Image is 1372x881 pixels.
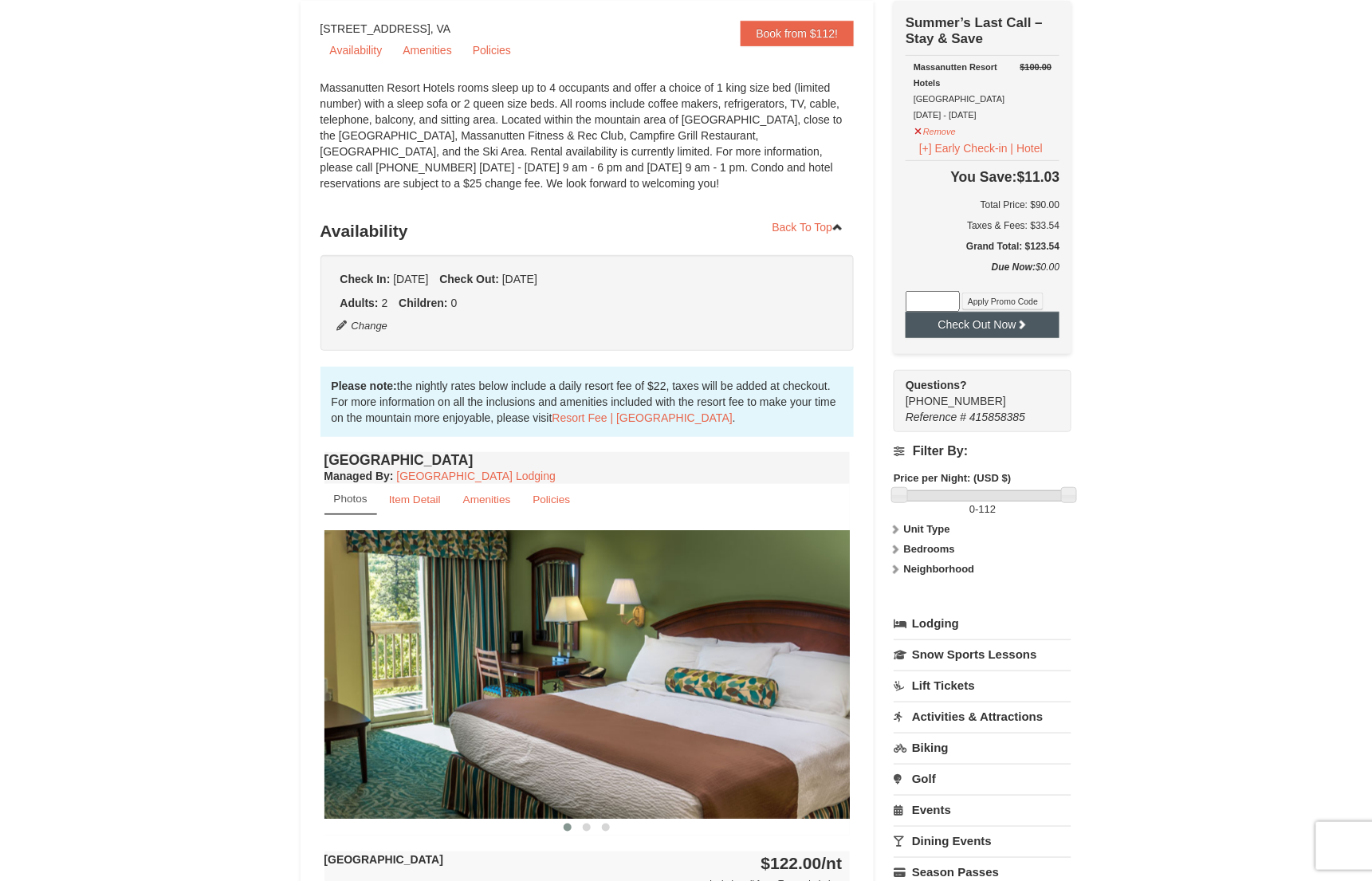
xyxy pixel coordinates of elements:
[894,764,1071,793] a: Golf
[552,411,733,424] a: Resort Fee | [GEOGRAPHIC_DATA]
[324,853,444,866] strong: [GEOGRAPHIC_DATA]
[962,293,1044,310] button: Apply Promo Code
[894,671,1071,700] a: Lift Tickets
[969,411,1025,423] span: 415858385
[906,312,1059,337] button: Check Out Now
[914,59,1052,123] div: [GEOGRAPHIC_DATA] [DATE] - [DATE]
[762,215,855,239] a: Back To Top
[340,297,379,309] strong: Adults:
[906,197,1059,213] h6: Total Price: $90.00
[992,262,1036,273] strong: Due Now:
[894,639,1071,669] a: Snow Sports Lessons
[906,259,1059,291] div: $0.00
[894,444,1071,458] h4: Filter By:
[393,38,461,62] a: Amenities
[761,854,843,872] strong: $122.00
[393,273,428,285] span: [DATE]
[324,530,851,818] img: 18876286-36-6bbdb14b.jpg
[324,470,390,482] span: Managed By
[894,733,1071,762] a: Biking
[969,503,975,515] span: 0
[382,297,388,309] span: 2
[822,854,843,872] span: /nt
[463,494,511,505] small: Amenities
[894,609,1071,638] a: Lodging
[463,38,521,62] a: Policies
[320,215,855,247] h3: Availability
[904,523,950,535] strong: Unit Type
[906,169,1059,185] h4: $11.03
[894,795,1071,824] a: Events
[324,452,851,468] h4: [GEOGRAPHIC_DATA]
[439,273,499,285] strong: Check Out:
[894,501,1071,517] label: -
[320,80,855,207] div: Massanutten Resort Hotels rooms sleep up to 4 occupants and offer a choice of 1 king size bed (li...
[906,218,1059,234] div: Taxes & Fees: $33.54
[904,563,975,575] strong: Neighborhood
[741,21,855,46] a: Book from $112!
[906,377,1043,407] span: [PHONE_NUMBER]
[914,140,1048,157] button: [+] Early Check-in | Hotel
[320,38,392,62] a: Availability
[914,62,997,88] strong: Massanutten Resort Hotels
[324,470,394,482] strong: :
[1020,62,1052,72] del: $100.00
[894,826,1071,855] a: Dining Events
[906,379,967,391] strong: Questions?
[451,297,458,309] span: 0
[914,120,957,140] button: Remove
[979,503,997,515] span: 112
[379,484,451,515] a: Item Detail
[502,273,537,285] span: [DATE]
[320,367,855,437] div: the nightly rates below include a daily resort fee of $22, taxes will be added at checkout. For m...
[894,702,1071,731] a: Activities & Attractions
[894,472,1011,484] strong: Price per Night: (USD $)
[336,317,389,335] button: Change
[904,543,955,555] strong: Bedrooms
[906,15,1043,46] strong: Summer’s Last Call – Stay & Save
[340,273,391,285] strong: Check In:
[397,470,556,482] a: [GEOGRAPHIC_DATA] Lodging
[389,494,441,505] small: Item Detail
[533,494,570,505] small: Policies
[951,169,1017,185] span: You Save:
[906,238,1059,254] h5: Grand Total: $123.54
[324,484,377,515] a: Photos
[906,411,966,423] span: Reference #
[334,493,368,505] small: Photos
[453,484,521,515] a: Amenities
[332,380,397,392] strong: Please note:
[399,297,447,309] strong: Children:
[522,484,580,515] a: Policies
